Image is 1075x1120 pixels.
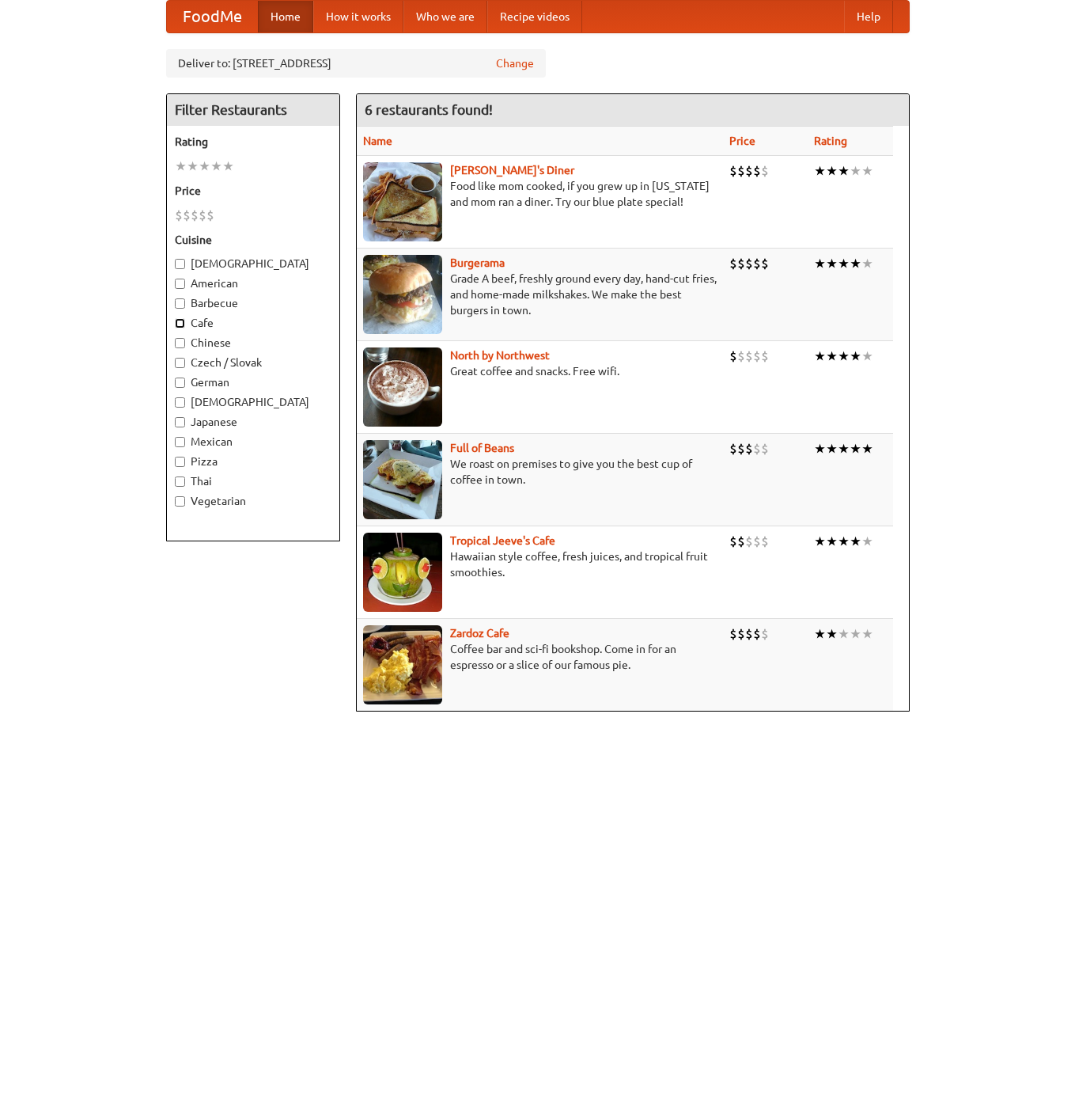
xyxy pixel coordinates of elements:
[175,275,331,291] label: American
[175,397,185,408] input: [DEMOGRAPHIC_DATA]
[761,255,769,272] li: $
[745,255,753,272] li: $
[753,440,761,457] li: $
[729,135,755,147] a: Price
[175,496,185,507] input: Vegetarian
[175,279,185,289] input: American
[175,256,331,271] label: [DEMOGRAPHIC_DATA]
[761,440,769,457] li: $
[175,493,331,509] label: Vegetarian
[175,295,331,311] label: Barbecue
[175,183,331,199] h5: Price
[737,255,745,272] li: $
[838,255,850,272] li: ★
[363,625,442,704] img: zardoz.jpg
[183,207,191,224] li: $
[737,347,745,365] li: $
[363,549,717,580] p: Hawaiian style coffee, fresh juices, and tropical fruit smoothies.
[258,1,313,32] a: Home
[761,162,769,180] li: $
[175,358,185,368] input: Czech / Slovak
[729,255,737,272] li: $
[838,533,850,550] li: ★
[729,162,737,180] li: $
[222,158,234,175] li: ★
[175,434,331,450] label: Mexican
[838,162,850,180] li: ★
[175,232,331,248] h5: Cuisine
[403,1,487,32] a: Who we are
[729,347,737,365] li: $
[166,49,546,78] div: Deliver to: [STREET_ADDRESS]
[363,363,717,379] p: Great coffee and snacks. Free wifi.
[737,625,745,643] li: $
[175,454,331,469] label: Pizza
[363,440,442,519] img: beans.jpg
[745,625,753,643] li: $
[187,158,199,175] li: ★
[175,457,185,467] input: Pizza
[838,440,850,457] li: ★
[175,414,331,430] label: Japanese
[753,255,761,272] li: $
[175,378,185,388] input: German
[861,625,873,643] li: ★
[450,442,514,454] a: Full of Beans
[814,625,826,643] li: ★
[761,625,769,643] li: $
[167,94,339,126] h4: Filter Restaurants
[838,625,850,643] li: ★
[167,1,258,32] a: FoodMe
[850,162,861,180] li: ★
[814,255,826,272] li: ★
[745,162,753,180] li: $
[729,440,737,457] li: $
[175,374,331,390] label: German
[850,533,861,550] li: ★
[861,162,873,180] li: ★
[191,207,199,224] li: $
[737,440,745,457] li: $
[826,255,838,272] li: ★
[363,135,392,147] a: Name
[363,641,717,673] p: Coffee bar and sci-fi bookshop. Come in for an espresso or a slice of our famous pie.
[450,164,574,177] a: [PERSON_NAME]'s Diner
[496,55,534,71] a: Change
[814,347,826,365] li: ★
[753,625,761,643] li: $
[199,207,206,224] li: $
[363,255,442,334] img: burgerama.jpg
[753,162,761,180] li: $
[737,162,745,180] li: $
[175,318,185,328] input: Cafe
[861,533,873,550] li: ★
[861,347,873,365] li: ★
[761,347,769,365] li: $
[450,349,550,362] a: North by Northwest
[850,347,861,365] li: ★
[745,347,753,365] li: $
[814,533,826,550] li: ★
[363,347,442,427] img: north.jpg
[745,533,753,550] li: $
[175,315,331,331] label: Cafe
[753,533,761,550] li: $
[175,476,185,487] input: Thai
[844,1,893,32] a: Help
[175,158,187,175] li: ★
[175,335,331,351] label: Chinese
[450,256,505,269] b: Burgerama
[729,533,737,550] li: $
[365,102,493,117] ng-pluralize: 6 restaurants found!
[850,625,861,643] li: ★
[175,394,331,410] label: [DEMOGRAPHIC_DATA]
[175,355,331,370] label: Czech / Slovak
[175,417,185,427] input: Japanese
[206,207,214,224] li: $
[175,298,185,309] input: Barbecue
[363,162,442,241] img: sallys.jpg
[175,338,185,348] input: Chinese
